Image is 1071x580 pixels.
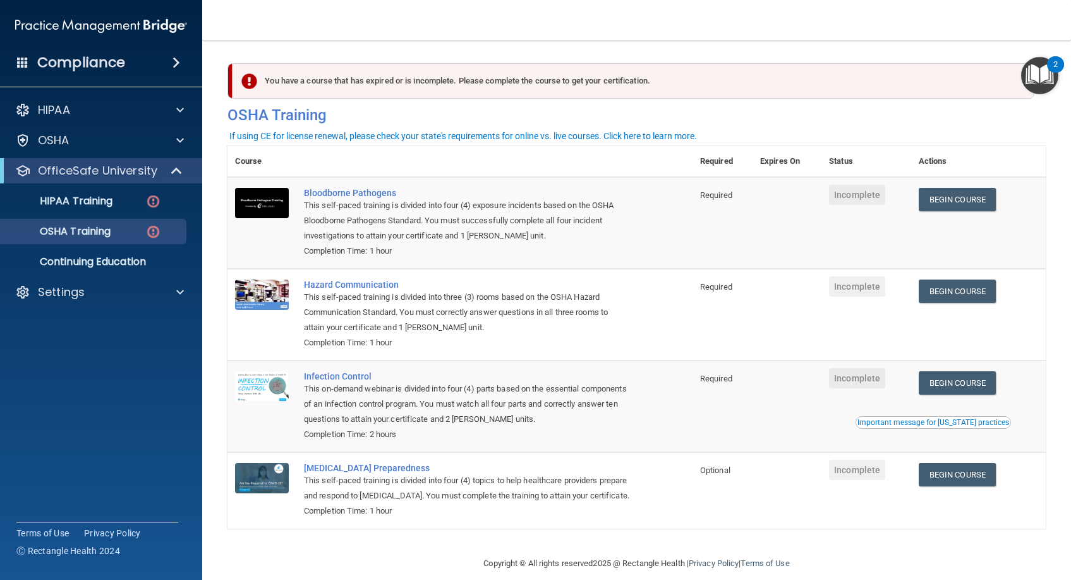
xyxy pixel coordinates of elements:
[227,130,699,142] button: If using CE for license renewal, please check your state's requirements for online vs. live cours...
[919,188,996,211] a: Begin Course
[304,381,629,427] div: This on-demand webinar is divided into four (4) parts based on the essential components of an inf...
[15,285,184,300] a: Settings
[227,106,1046,124] h4: OSHA Training
[145,224,161,240] img: danger-circle.6113f641.png
[304,503,629,519] div: Completion Time: 1 hour
[38,133,70,148] p: OSHA
[700,190,732,200] span: Required
[8,195,112,207] p: HIPAA Training
[15,133,184,148] a: OSHA
[919,280,996,303] a: Begin Course
[304,290,629,335] div: This self-paced training is divided into three (3) rooms based on the OSHA Hazard Communication S...
[16,545,120,557] span: Ⓒ Rectangle Health 2024
[304,188,629,198] a: Bloodborne Pathogens
[700,374,732,383] span: Required
[145,194,161,209] img: danger-circle.6113f641.png
[84,527,141,540] a: Privacy Policy
[8,256,181,268] p: Continuing Education
[911,146,1046,177] th: Actions
[304,371,629,381] a: Infection Control
[15,13,187,39] img: PMB logo
[16,527,69,540] a: Terms of Use
[857,419,1009,426] div: Important message for [US_STATE] practices
[753,146,821,177] th: Expires On
[304,473,629,503] div: This self-paced training is divided into four (4) topics to help healthcare providers prepare and...
[38,102,70,118] p: HIPAA
[829,185,885,205] span: Incomplete
[304,427,629,442] div: Completion Time: 2 hours
[304,244,629,259] div: Completion Time: 1 hour
[37,54,125,71] h4: Compliance
[233,63,1034,99] div: You have a course that has expired or is incomplete. Please complete the course to get your certi...
[821,146,911,177] th: Status
[304,198,629,244] div: This self-paced training is divided into four (4) exposure incidents based on the OSHA Bloodborne...
[741,558,789,568] a: Terms of Use
[689,558,739,568] a: Privacy Policy
[304,280,629,290] a: Hazard Communication
[693,146,753,177] th: Required
[700,466,730,475] span: Optional
[852,490,1056,541] iframe: Drift Widget Chat Controller
[1053,65,1058,81] div: 2
[229,132,697,140] div: If using CE for license renewal, please check your state's requirements for online vs. live cours...
[1021,57,1058,94] button: Open Resource Center, 2 new notifications
[8,225,111,238] p: OSHA Training
[15,102,184,118] a: HIPAA
[241,73,257,89] img: exclamation-circle-solid-danger.72ef9ffc.png
[829,276,885,297] span: Incomplete
[700,282,732,292] span: Required
[919,371,996,395] a: Begin Course
[227,146,296,177] th: Course
[38,285,85,300] p: Settings
[919,463,996,486] a: Begin Course
[38,163,157,178] p: OfficeSafe University
[829,460,885,480] span: Incomplete
[856,416,1011,429] button: Read this if you are a dental practitioner in the state of CA
[829,368,885,388] span: Incomplete
[304,463,629,473] a: [MEDICAL_DATA] Preparedness
[304,335,629,350] div: Completion Time: 1 hour
[15,163,183,178] a: OfficeSafe University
